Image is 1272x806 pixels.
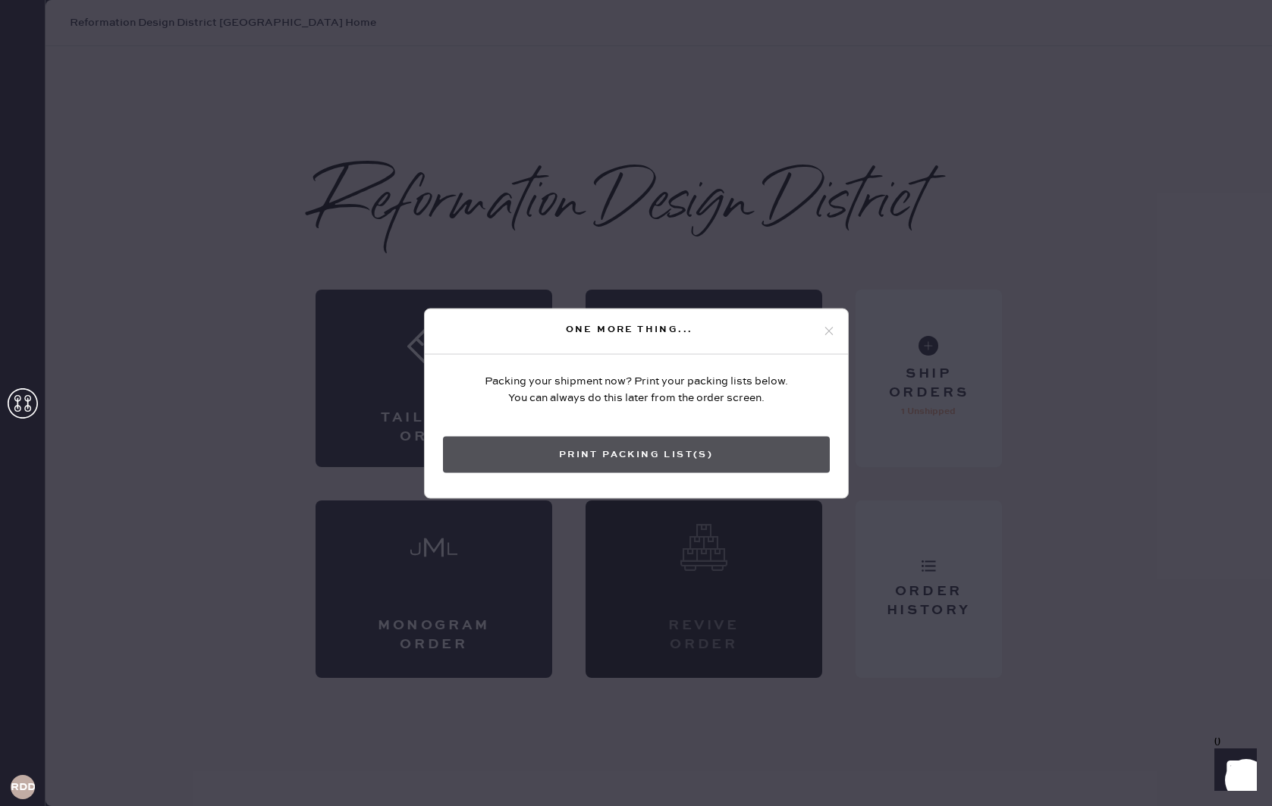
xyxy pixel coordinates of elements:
iframe: Front Chat [1200,738,1265,803]
div: One more thing... [437,321,822,339]
button: Print Packing List(s) [443,436,830,472]
h3: RDDA [11,782,35,792]
div: Packing your shipment now? Print your packing lists below. You can always do this later from the ... [485,372,788,406]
